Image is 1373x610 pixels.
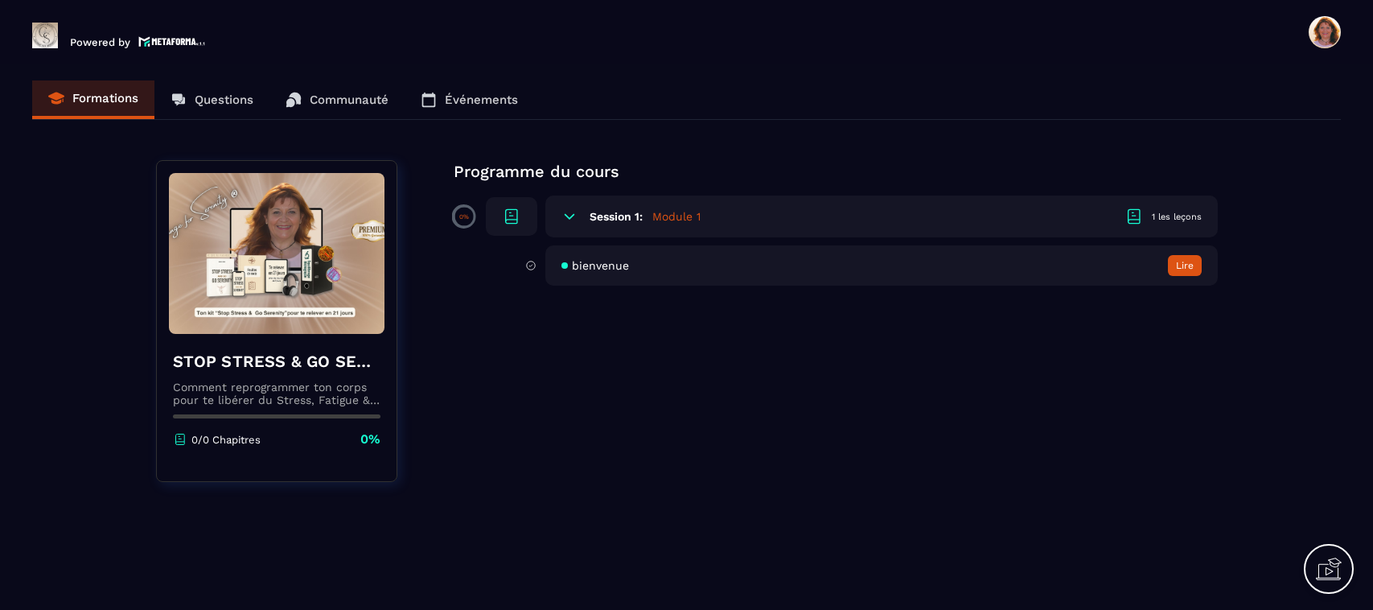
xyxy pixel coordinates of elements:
[173,381,380,406] p: Comment reprogrammer ton corps pour te libérer du Stress, Fatigue & Angoisses
[1168,255,1202,276] button: Lire
[32,23,58,48] img: logo-branding
[454,160,1218,183] p: Programme du cours
[590,210,643,223] h6: Session 1:
[191,434,261,446] p: 0/0 Chapitres
[360,431,380,448] p: 0%
[70,36,130,48] p: Powered by
[169,173,384,334] img: banner
[572,259,629,272] span: bienvenue
[652,208,701,225] h5: Module 1
[173,350,380,373] h4: STOP STRESS & GO SERENITY
[138,35,206,48] img: logo
[459,213,469,221] p: 0%
[1152,211,1202,223] div: 1 les leçons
